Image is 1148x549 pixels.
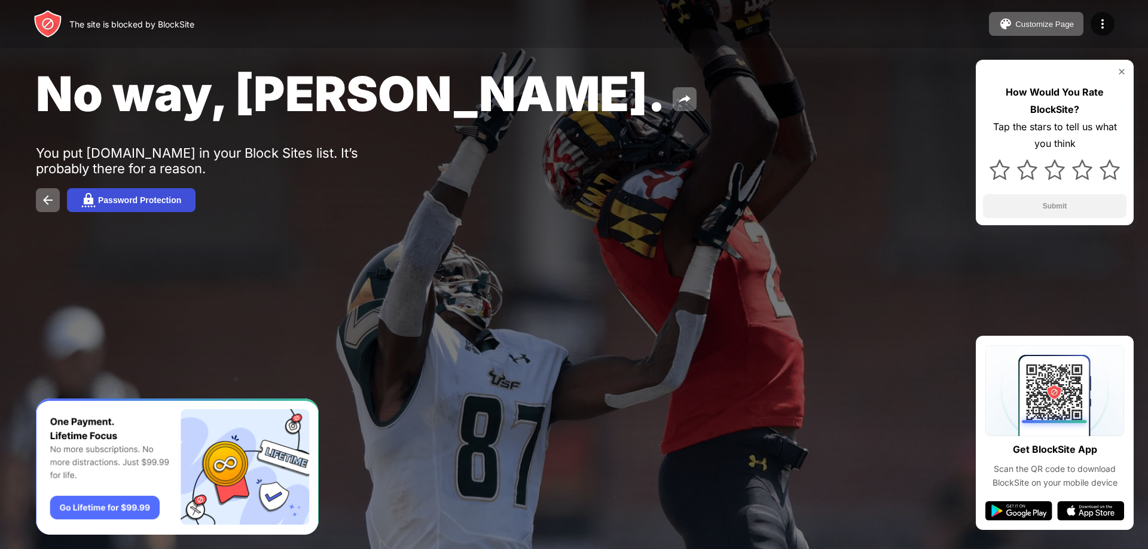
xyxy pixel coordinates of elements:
[1057,501,1124,520] img: app-store.svg
[1017,160,1037,180] img: star.svg
[69,19,194,29] div: The site is blocked by BlockSite
[81,193,96,207] img: password.svg
[989,12,1083,36] button: Customize Page
[36,398,319,535] iframe: Banner
[1117,67,1126,76] img: rate-us-close.svg
[985,462,1124,489] div: Scan the QR code to download BlockSite on your mobile device
[36,65,665,122] span: No way, [PERSON_NAME].
[1072,160,1092,180] img: star.svg
[36,145,405,176] div: You put [DOMAIN_NAME] in your Block Sites list. It’s probably there for a reason.
[983,118,1126,153] div: Tap the stars to tell us what you think
[985,345,1124,436] img: qrcode.svg
[1045,160,1065,180] img: star.svg
[985,501,1052,520] img: google-play.svg
[33,10,62,38] img: header-logo.svg
[990,160,1010,180] img: star.svg
[1013,441,1097,458] div: Get BlockSite App
[98,195,181,205] div: Password Protection
[1015,20,1074,29] div: Customize Page
[999,17,1013,31] img: pallet.svg
[677,92,692,106] img: share.svg
[1095,17,1110,31] img: menu-icon.svg
[41,193,55,207] img: back.svg
[983,194,1126,218] button: Submit
[67,188,196,212] button: Password Protection
[1100,160,1120,180] img: star.svg
[983,84,1126,118] div: How Would You Rate BlockSite?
